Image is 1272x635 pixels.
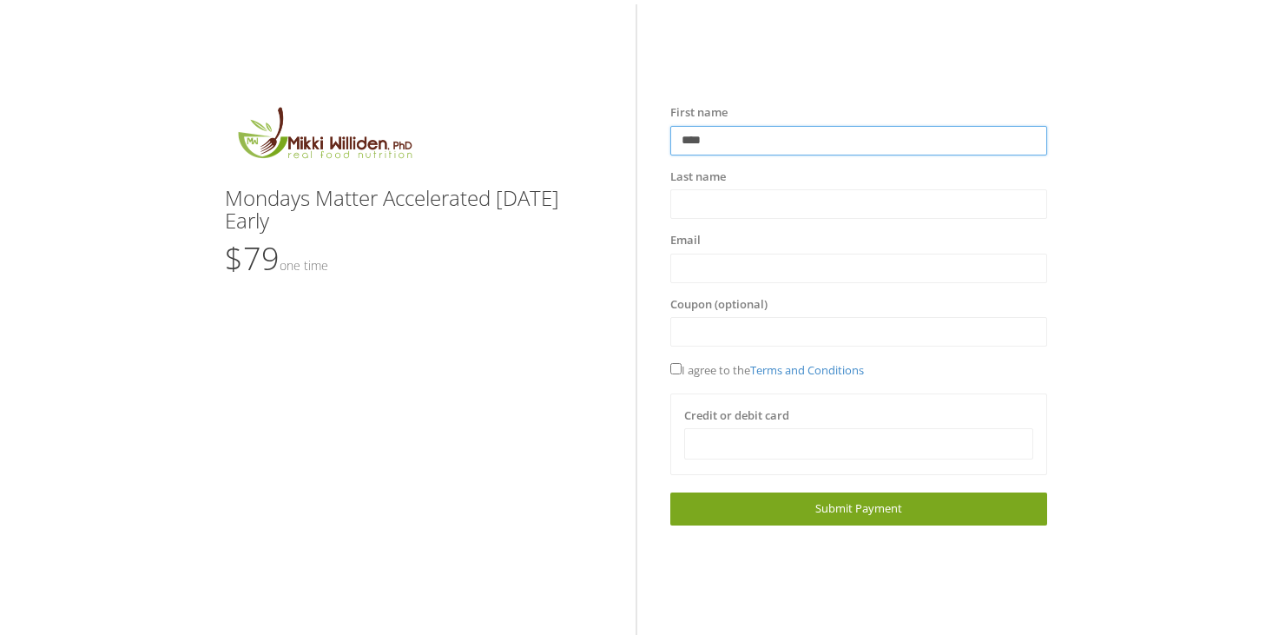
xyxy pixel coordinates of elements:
[670,104,728,122] label: First name
[815,500,902,516] span: Submit Payment
[695,437,1021,452] iframe: Secure card payment input frame
[670,296,768,314] label: Coupon (optional)
[750,362,864,378] a: Terms and Conditions
[280,257,328,274] small: One time
[225,187,601,233] h3: Mondays Matter Accelerated [DATE] Early
[670,362,864,378] span: I agree to the
[670,493,1046,525] a: Submit Payment
[225,104,423,169] img: MikkiLogoMain.png
[670,169,726,186] label: Last name
[225,237,328,280] span: $79
[670,232,701,249] label: Email
[684,407,789,425] label: Credit or debit card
